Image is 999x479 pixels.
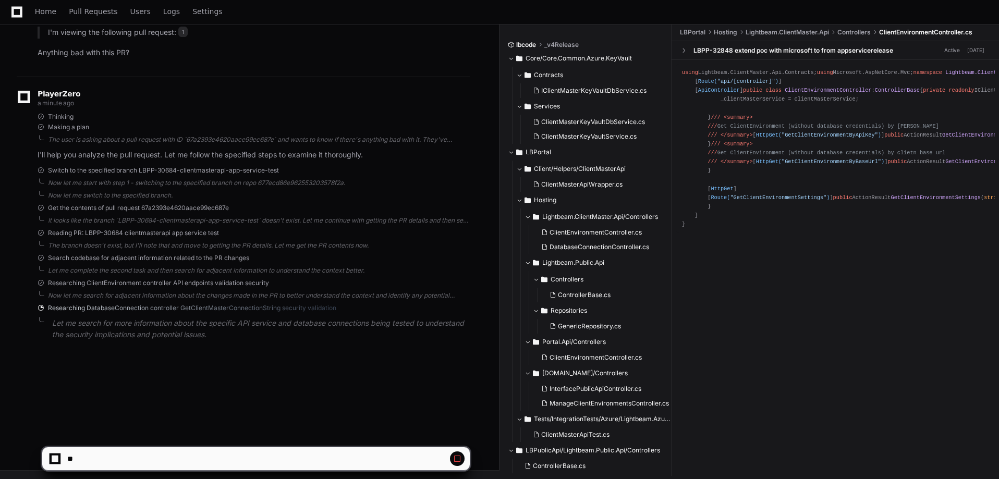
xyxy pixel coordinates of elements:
span: "GetClientEnvironmentByBaseUrl" [782,158,881,165]
div: The branch doesn't exist, but I'll note that and move to getting the PR details. Let me get the P... [48,241,470,250]
button: [DOMAIN_NAME]/Controllers [525,365,675,382]
span: _v4Release [544,41,579,49]
button: Client/Helpers/ClientMasterApi [516,161,672,177]
span: </summary> [721,132,753,138]
span: Hosting [534,196,556,204]
span: ApiController [698,87,740,93]
button: GenericRepository.cs [545,319,669,334]
span: HttpGet( ) [756,132,881,138]
svg: Directory [525,194,531,206]
button: ClientEnvironmentController.cs [537,350,669,365]
span: Portal.Api/Controllers [542,338,606,346]
svg: Directory [516,52,522,65]
div: Let me complete the second task and then search for adjacent information to understand the contex... [48,266,470,275]
div: Now let me start with step 1 - switching to the specified branch on repo 677ecd86e962553203578f2a. [48,179,470,187]
span: ControllerBase.cs [558,291,611,299]
span: Contracts [534,71,563,79]
svg: Directory [541,304,547,317]
button: Repositories [533,302,675,319]
span: PlayerZero [38,91,80,97]
span: Settings [192,8,222,15]
p: I'm viewing the following pull request: [48,27,470,39]
svg: Directory [525,69,531,81]
button: Lightbeam.Public.Api [525,254,675,271]
span: ControllerBase [875,87,920,93]
button: Core/Core.Common.Azure.KeyVault [508,50,664,67]
span: readonly [948,87,974,93]
span: HttpGet [711,186,733,192]
span: DatabaseConnectionController.cs [550,243,649,251]
span: ClientMasterApiWrapper.cs [541,180,623,189]
div: The user is asking about a pull request with ID `67a2393e4620aace99ec687e` and wants to know if t... [48,136,470,144]
span: Controllers [837,28,871,36]
span: public [743,87,762,93]
svg: Directory [541,273,547,286]
span: IClientMasterKeyVaultDbService.cs [541,87,647,95]
span: ClientEnvironmentController.cs [550,228,642,237]
button: IClientMasterKeyVaultDbService.cs [529,83,657,98]
span: Hosting [714,28,737,36]
span: public [884,132,904,138]
span: HttpGet( ) [756,158,884,165]
p: Anything bad with this PR? [38,47,470,59]
span: using [682,69,698,76]
svg: Directory [533,336,539,348]
div: Now let me search for adjacent information about the changes made in the PR to better understand ... [48,291,470,300]
span: Researching DatabaseConnection controller GetClientMasterConnectionString security validation [48,304,336,312]
span: Lightbeam.ClientMaster.Api [746,28,829,36]
span: /// [708,132,717,138]
div: Now let me switch to the specified branch. [48,191,470,200]
span: Get ClientEnvironment (without database credentials) by [PERSON_NAME] [708,123,939,129]
svg: Directory [525,413,531,425]
span: 1 [178,27,188,37]
span: GenericRepository.cs [558,322,621,330]
span: Get the contents of pull request 67a2393e4620aace99ec687e [48,204,229,212]
span: ManageClientEnvironmentsController.cs [550,399,669,408]
span: Search codebase for adjacent information related to the PR changes [48,254,249,262]
span: private [923,87,945,93]
button: Contracts [516,67,664,83]
span: "GetClientEnvironmentSettings" [730,194,826,201]
span: <summary> [724,114,752,120]
span: Controllers [551,275,583,284]
span: /// [708,123,717,129]
button: InterfacePublicApiController.cs [537,382,669,396]
svg: Directory [533,211,539,223]
button: Lightbeam.ClientMaster.Api/Controllers [525,208,675,225]
span: Lightbeam.ClientMaster.Api/Controllers [542,213,658,221]
span: public [887,158,907,165]
span: public [833,194,852,201]
button: Hosting [516,192,672,208]
span: Route( ) [698,78,778,84]
span: /// [708,158,717,165]
span: "api/[controller]" [717,78,775,84]
button: LBPortal [508,144,664,161]
div: [DATE] [967,46,984,54]
span: Repositories [551,306,587,315]
span: Lightbeam.Public.Api [542,259,604,267]
p: Let me search for more information about the specific API service and database connections being ... [52,317,470,341]
span: ClientEnvironmentController.cs [879,28,972,36]
span: Client/Helpers/ClientMasterApi [534,165,626,173]
button: ClientMasterKeyVaultDbService.cs [529,115,657,129]
span: ClientEnvironmentController [785,87,871,93]
span: Active [941,45,963,55]
span: namespace [913,69,942,76]
span: /// [708,150,717,156]
span: Reading PR: LBPP-30684 clientmasterapi app service test [48,229,219,237]
svg: Directory [533,367,539,379]
div: Lightbeam.ClientMaster.Api.Contracts; Microsoft.AspNetCore.Mvc; { [ ] [ ] : { IClientMasterServic... [682,68,989,229]
svg: Directory [533,256,539,269]
span: lbcode [516,41,536,49]
span: Route( ) [711,194,830,201]
span: Researching ClientEnvironment controller API endpoints validation security [48,279,269,287]
span: Home [35,8,56,15]
span: a minute ago [38,99,74,107]
span: /// [711,114,720,120]
span: Get ClientEnvironment (without database credentials) by clietn base url [708,150,945,156]
span: "GetClientEnvironmentByApiKey" [782,132,878,138]
span: <summary> [724,141,752,147]
span: LBPortal [680,28,705,36]
span: LBPortal [526,148,551,156]
span: Switch to the specified branch LBPP-30684-clientmasterapi-app-service-test [48,166,279,175]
